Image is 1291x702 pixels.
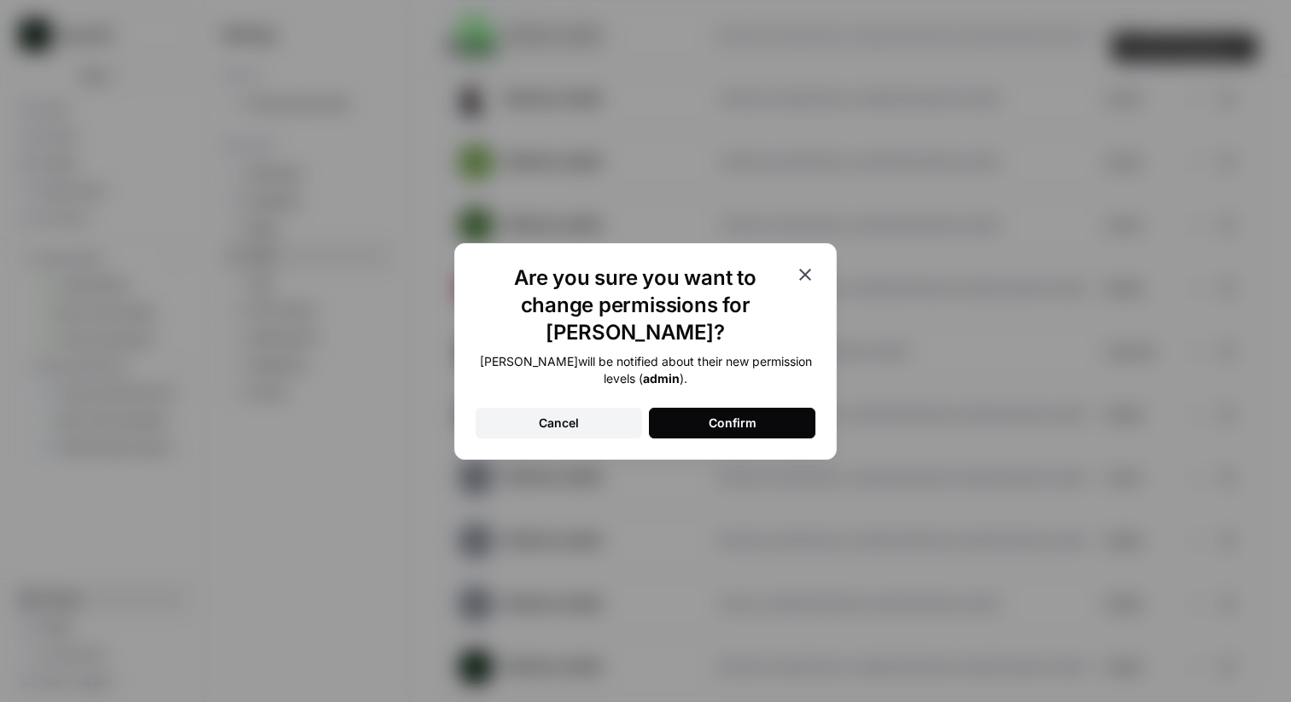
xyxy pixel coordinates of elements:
[476,264,795,346] h1: Are you sure you want to change permissions for [PERSON_NAME]?
[539,415,579,432] div: Cancel
[649,408,815,438] button: Confirm
[476,408,642,438] button: Cancel
[476,353,815,387] div: [PERSON_NAME] will be notified about their new permission levels ( ).
[709,415,756,432] div: Confirm
[643,371,680,386] b: admin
